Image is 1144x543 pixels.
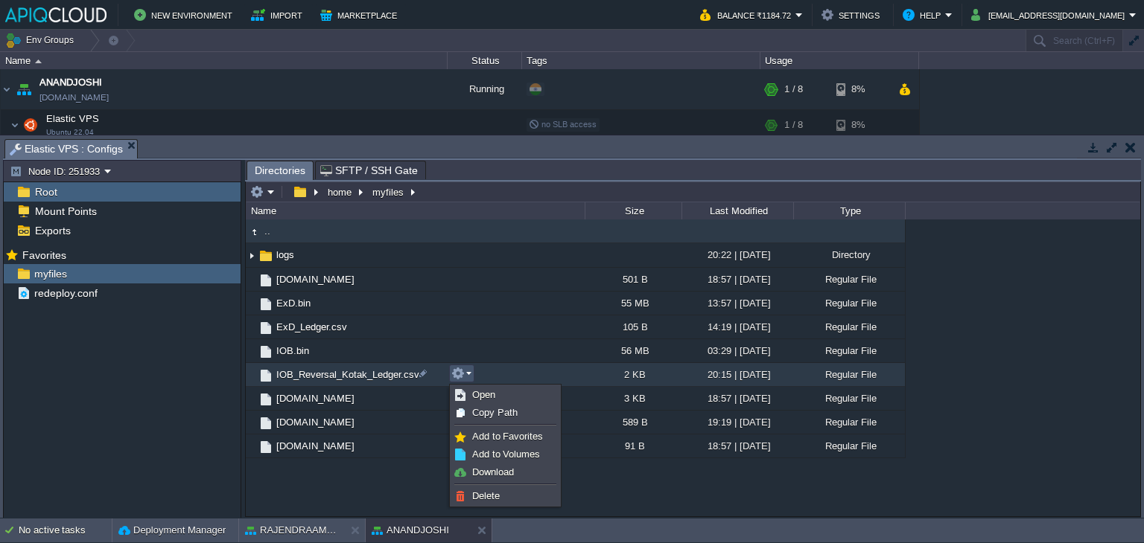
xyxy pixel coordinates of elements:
[274,440,357,452] a: [DOMAIN_NAME]
[793,243,905,266] div: Directory
[472,431,543,442] span: Add to Favorites
[472,466,514,478] span: Download
[32,185,60,199] a: Root
[681,339,793,362] div: 03:29 | [DATE]
[274,344,311,357] a: IOB.bin
[274,321,349,333] a: ExD_Ledger.csv
[681,363,793,386] div: 20:15 | [DATE]
[258,415,274,431] img: AMDAwAAAACH5BAEAAAAALAAAAAABAAEAAAICRAEAOw==
[971,6,1129,24] button: [EMAIL_ADDRESS][DOMAIN_NAME]
[452,464,559,481] a: Download
[681,268,793,291] div: 18:57 | [DATE]
[258,344,274,360] img: AMDAwAAAACH5BAEAAAAALAAAAAABAAEAAAICRAEAOw==
[523,52,760,69] div: Tags
[32,224,73,237] a: Exports
[370,185,407,199] button: myfiles
[795,202,905,219] div: Type
[1,52,447,69] div: Name
[274,416,357,428] a: [DOMAIN_NAME]
[246,224,262,240] img: AMDAwAAAACH5BAEAAAAALAAAAAABAAEAAAICRAEAOw==
[5,7,107,22] img: APIQCloud
[585,434,681,457] div: 91 B
[448,52,521,69] div: Status
[585,339,681,362] div: 56 MB
[700,6,795,24] button: Balance ₹1184.72
[246,315,258,338] img: AMDAwAAAACH5BAEAAAAALAAAAAABAAEAAAICRAEAOw==
[274,273,357,286] span: [DOMAIN_NAME]
[274,248,296,261] a: logs
[31,267,69,280] span: myfiles
[251,6,307,24] button: Import
[452,488,559,504] a: Delete
[472,389,495,400] span: Open
[45,112,101,125] span: Elastic VPS
[836,69,885,109] div: 8%
[681,243,793,266] div: 20:22 | [DATE]
[452,387,559,403] a: Open
[31,286,100,300] a: redeploy.conf
[372,523,449,538] button: ANANDJOSHI
[274,392,357,405] a: [DOMAIN_NAME]
[320,6,401,24] button: Marketplace
[246,363,258,386] img: AMDAwAAAACH5BAEAAAAALAAAAAABAAEAAAICRAEAOw==
[246,268,258,291] img: AMDAwAAAACH5BAEAAAAALAAAAAABAAEAAAICRAEAOw==
[793,411,905,434] div: Regular File
[246,292,258,315] img: AMDAwAAAACH5BAEAAAAALAAAAAABAAEAAAICRAEAOw==
[246,339,258,362] img: AMDAwAAAACH5BAEAAAAALAAAAAABAAEAAAICRAEAOw==
[274,297,313,309] a: ExD.bin
[822,6,884,24] button: Settings
[681,411,793,434] div: 19:19 | [DATE]
[681,315,793,338] div: 14:19 | [DATE]
[246,434,258,457] img: AMDAwAAAACH5BAEAAAAALAAAAAABAAEAAAICRAEAOw==
[784,69,803,109] div: 1 / 8
[255,161,305,180] span: Directories
[32,205,99,218] a: Mount Points
[39,90,109,105] a: [DOMAIN_NAME]
[258,391,274,408] img: AMDAwAAAACH5BAEAAAAALAAAAAABAAEAAAICRAEAOw==
[784,110,803,140] div: 1 / 8
[10,164,104,178] button: Node ID: 251933
[19,248,69,262] span: Favorites
[20,110,41,140] img: AMDAwAAAACH5BAEAAAAALAAAAAABAAEAAAICRAEAOw==
[903,6,945,24] button: Help
[247,202,585,219] div: Name
[10,140,123,158] span: Elastic VPS : Configs
[761,52,918,69] div: Usage
[452,446,559,463] a: Add to Volumes
[586,202,681,219] div: Size
[472,407,518,418] span: Copy Path
[118,523,226,538] button: Deployment Manager
[258,439,274,455] img: AMDAwAAAACH5BAEAAAAALAAAAAABAAEAAAICRAEAOw==
[262,225,273,237] span: ..
[246,387,258,410] img: AMDAwAAAACH5BAEAAAAALAAAAAABAAEAAAICRAEAOw==
[472,449,540,460] span: Add to Volumes
[13,69,34,109] img: AMDAwAAAACH5BAEAAAAALAAAAAABAAEAAAICRAEAOw==
[258,248,274,264] img: AMDAwAAAACH5BAEAAAAALAAAAAABAAEAAAICRAEAOw==
[274,368,422,381] a: IOB_Reversal_Kotak_Ledger.csv
[134,6,237,24] button: New Environment
[585,268,681,291] div: 501 B
[585,292,681,315] div: 55 MB
[1,69,13,109] img: AMDAwAAAACH5BAEAAAAALAAAAAABAAEAAAICRAEAOw==
[793,292,905,315] div: Regular File
[258,367,274,384] img: AMDAwAAAACH5BAEAAAAALAAAAAABAAEAAAICRAEAOw==
[19,249,69,261] a: Favorites
[452,428,559,445] a: Add to Favorites
[39,75,102,90] a: ANANDJOSHI
[793,434,905,457] div: Regular File
[45,113,101,124] a: Elastic VPSUbuntu 22.04
[5,30,79,51] button: Env Groups
[681,387,793,410] div: 18:57 | [DATE]
[320,161,418,179] span: SFTP / SSH Gate
[10,110,19,140] img: AMDAwAAAACH5BAEAAAAALAAAAAABAAEAAAICRAEAOw==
